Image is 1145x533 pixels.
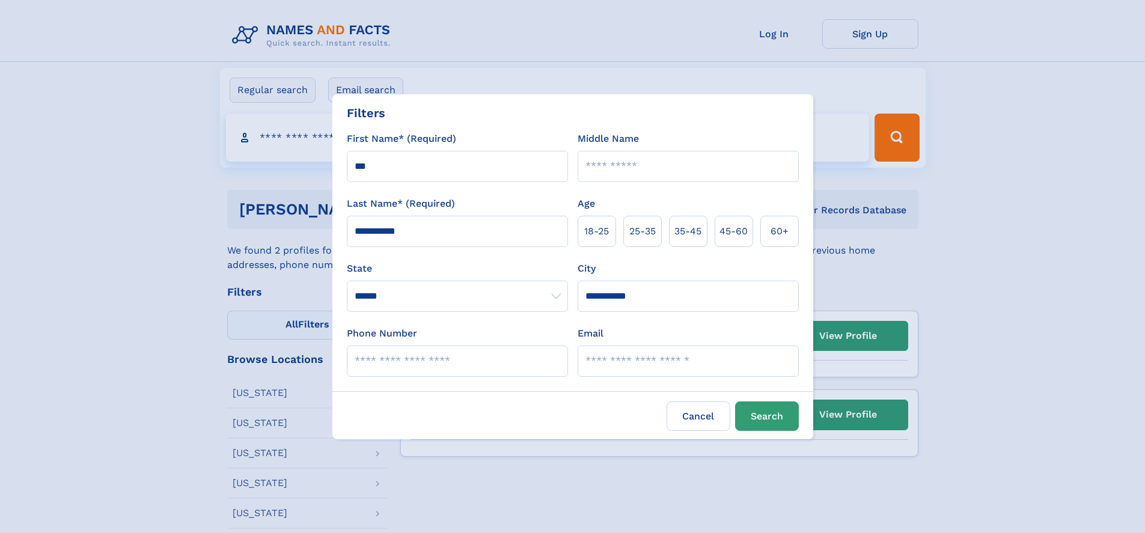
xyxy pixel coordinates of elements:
label: Cancel [667,401,730,431]
div: Filters [347,104,385,122]
span: 35‑45 [674,224,701,239]
label: Last Name* (Required) [347,196,455,211]
span: 60+ [771,224,789,239]
label: City [578,261,596,276]
span: 45‑60 [719,224,748,239]
span: 25‑35 [629,224,656,239]
label: Phone Number [347,326,417,341]
span: 18‑25 [584,224,609,239]
label: First Name* (Required) [347,132,456,146]
label: Age [578,196,595,211]
label: State [347,261,568,276]
label: Middle Name [578,132,639,146]
label: Email [578,326,603,341]
button: Search [735,401,799,431]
